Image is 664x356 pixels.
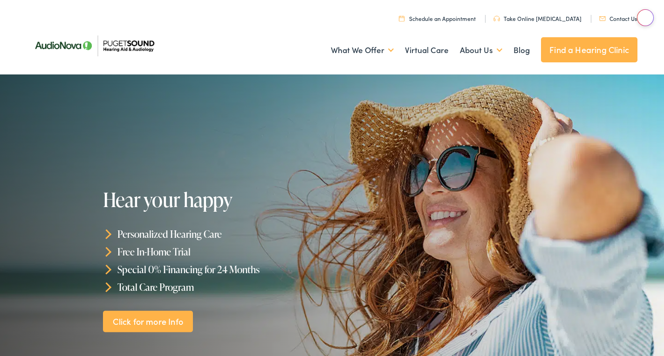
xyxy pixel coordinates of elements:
a: Schedule an Appointment [399,14,476,22]
li: Free In-Home Trial [103,243,335,261]
a: What We Offer [331,33,394,67]
a: Find a Hearing Clinic [541,37,637,62]
img: utility icon [599,16,606,21]
h1: Hear your happy [103,189,335,210]
a: Contact Us [599,14,637,22]
a: Take Online [MEDICAL_DATA] [493,14,582,22]
li: Total Care Program [103,278,335,296]
a: Blog [513,33,530,67]
li: Personalized Hearing Care [103,225,335,243]
img: utility icon [493,16,500,21]
img: utility icon [399,15,404,21]
a: About Us [460,33,502,67]
a: Virtual Care [405,33,449,67]
li: Special 0% Financing for 24 Months [103,261,335,278]
a: Click for more Info [103,310,193,332]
